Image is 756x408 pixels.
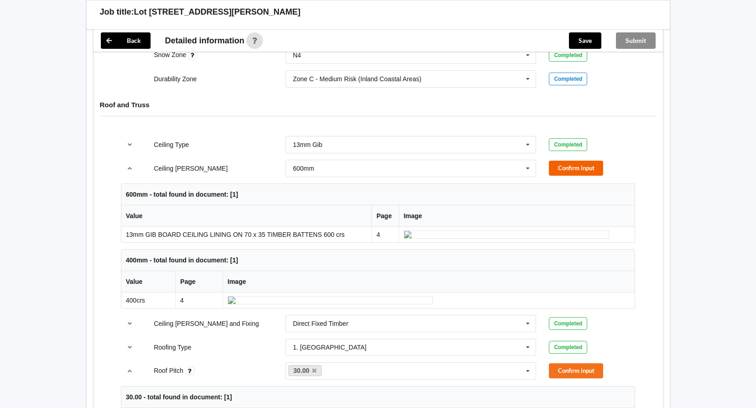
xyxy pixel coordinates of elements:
th: Page [175,271,223,293]
h3: Job title: [100,7,134,17]
th: 600mm - total found in document: [1] [121,184,635,205]
div: Zone C - Medium Risk (Inland Coastal Areas) [293,76,422,82]
td: 400crs [121,293,175,308]
button: reference-toggle [121,363,139,379]
h4: Roof and Truss [100,100,657,109]
div: 13mm Gib [293,141,323,148]
label: Snow Zone [154,51,188,58]
h3: Lot [STREET_ADDRESS][PERSON_NAME] [134,7,301,17]
button: Back [101,32,151,49]
td: 13mm GIB BOARD CEILING LINING ON 70 x 35 TIMBER BATTENS 600 crs [121,227,371,242]
label: Roofing Type [154,344,191,351]
th: Page [371,205,398,227]
label: Ceiling [PERSON_NAME] and Fixing [154,320,259,327]
th: Image [223,271,635,293]
span: Detailed information [165,37,245,45]
td: 4 [371,227,398,242]
button: reference-toggle [121,160,139,177]
div: N4 [293,52,301,58]
label: Ceiling Type [154,141,189,148]
div: 600mm [293,165,314,172]
div: Direct Fixed Timber [293,320,348,327]
th: Image [399,205,635,227]
label: Roof Pitch [154,367,185,374]
div: Completed [549,138,587,151]
div: Completed [549,73,587,85]
button: Save [569,32,601,49]
div: Completed [549,341,587,354]
img: ai_input-page4-CeilingBatten-1-0.jpeg [228,296,433,304]
button: Confirm input [549,161,603,176]
div: Completed [549,317,587,330]
div: 1. [GEOGRAPHIC_DATA] [293,344,366,350]
button: reference-toggle [121,315,139,332]
label: Ceiling [PERSON_NAME] [154,165,228,172]
button: reference-toggle [121,339,139,356]
th: 400mm - total found in document: [1] [121,250,635,271]
a: 30.00 [288,365,322,376]
label: Durability Zone [154,75,197,83]
td: 4 [175,293,223,308]
button: Confirm input [549,363,603,378]
div: Completed [549,49,587,62]
th: 30.00 - total found in document: [1] [121,387,635,408]
button: reference-toggle [121,136,139,153]
img: ai_input-page4-CeilingBatten-0-0.jpeg [404,230,609,239]
th: Value [121,271,175,293]
th: Value [121,205,371,227]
